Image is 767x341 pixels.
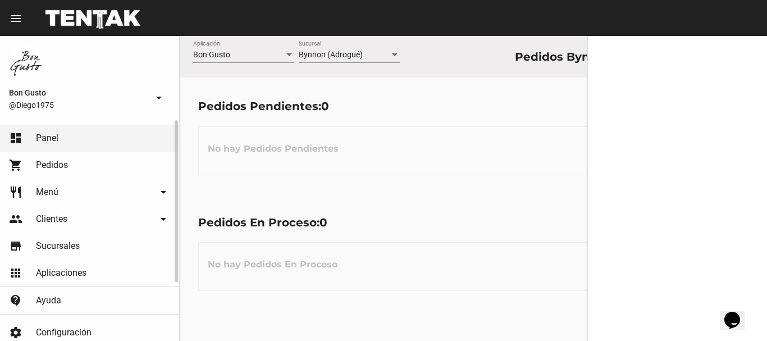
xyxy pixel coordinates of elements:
[157,212,170,226] mat-icon: arrow_drop_down
[9,12,22,25] mat-icon: menu
[199,132,348,166] h3: No hay Pedidos Pendientes
[319,216,327,229] span: 0
[515,48,678,66] div: Pedidos Bynnon (Adrogué):
[198,97,329,115] div: Pedidos Pendientes:
[9,131,22,145] mat-icon: dashboard
[36,133,58,144] span: Panel
[36,295,61,306] span: Ayuda
[9,86,148,99] span: Bon Gusto
[152,91,166,104] mat-icon: arrow_drop_down
[36,240,80,252] span: Sucursales
[299,50,363,59] span: Bynnon (Adrogué)
[36,160,68,171] span: Pedidos
[720,296,756,330] iframe: chat widget
[36,327,92,338] span: Configuración
[36,267,86,279] span: Aplicaciones
[157,185,170,199] mat-icon: arrow_drop_down
[36,187,58,198] span: Menú
[9,266,22,280] mat-icon: apps
[199,248,346,281] h3: No hay Pedidos En Proceso
[321,99,329,113] span: 0
[9,239,22,253] mat-icon: store
[198,213,327,231] div: Pedidos En Proceso:
[9,212,22,226] mat-icon: people
[193,50,230,59] span: Bon Gusto
[9,99,148,111] span: @Diego1975
[9,185,22,199] mat-icon: restaurant
[9,294,22,307] mat-icon: contact_support
[9,45,45,81] img: 8570adf9-ca52-4367-b116-ae09c64cf26e.jpg
[36,213,67,225] span: Clientes
[9,158,22,172] mat-icon: shopping_cart
[9,326,22,339] mat-icon: settings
